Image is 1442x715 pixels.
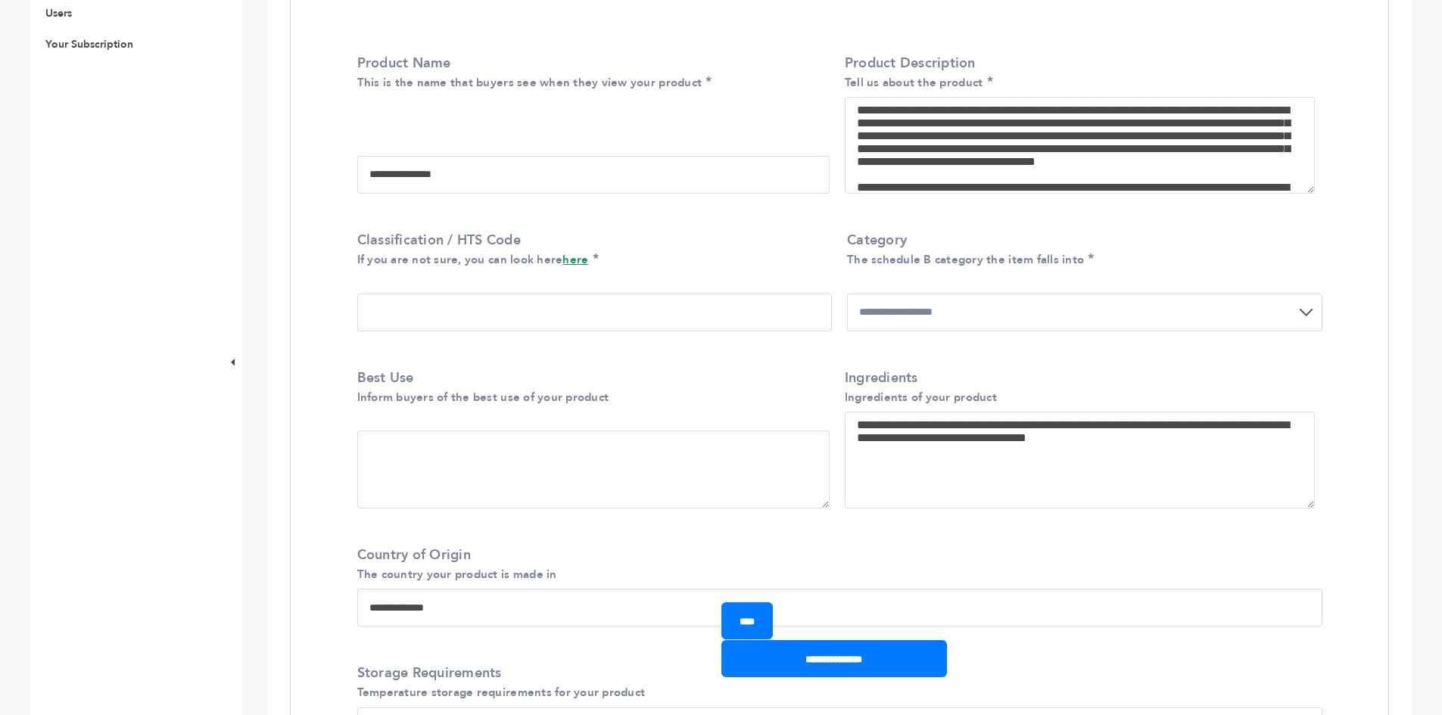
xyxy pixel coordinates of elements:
label: Best Use [357,368,822,406]
a: here [562,252,588,267]
label: Category [847,231,1315,269]
small: This is the name that buyers see when they view your product [357,75,702,90]
label: Classification / HTS Code [357,231,825,269]
small: Inform buyers of the best use of your product [357,390,609,405]
small: Ingredients of your product [845,390,997,405]
label: Product Name [357,54,822,92]
label: Ingredients [845,368,1315,406]
label: Country of Origin [357,546,1315,583]
a: Users [45,6,72,20]
small: The schedule B category the item falls into [847,252,1084,267]
small: Tell us about the product [845,75,983,90]
a: Your Subscription [45,37,133,51]
small: If you are not sure, you can look here [357,252,589,267]
label: Product Description [845,54,1315,92]
label: Storage Requirements [357,664,1315,701]
small: Temperature storage requirements for your product [357,685,646,700]
small: The country your product is made in [357,567,557,582]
